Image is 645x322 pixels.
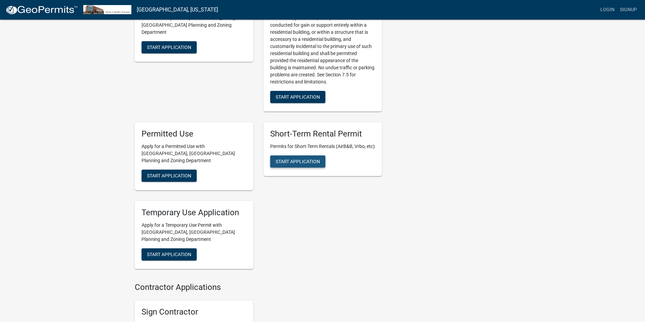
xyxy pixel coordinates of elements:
[147,173,191,178] span: Start Application
[142,307,246,317] h5: Sign Contractor
[83,5,131,14] img: Lyon County, Kansas
[147,45,191,50] span: Start Application
[135,282,382,292] h4: Contractor Applications
[598,3,617,16] a: Login
[270,155,325,168] button: Start Application
[270,143,375,150] p: Permits for Short-Term Rentals (AirB&B, Vrbo, etc)
[142,208,246,218] h5: Temporary Use Application
[142,143,246,164] p: Apply for a Permitted Use with [GEOGRAPHIC_DATA], [GEOGRAPHIC_DATA] Planning and Zoning Department
[137,4,218,16] a: [GEOGRAPHIC_DATA], [US_STATE]
[270,129,375,139] h5: Short-Term Rental Permit
[142,222,246,243] p: Apply for a Temporary Use Permit with [GEOGRAPHIC_DATA], [GEOGRAPHIC_DATA] Planning and Zoning De...
[142,41,197,53] button: Start Application
[276,94,320,100] span: Start Application
[617,3,640,16] a: Signup
[270,15,375,85] p: A business, profession, occupation or trade conducted for gain or support entirely within a resid...
[142,15,246,36] p: Submit a complaint to [GEOGRAPHIC_DATA], [GEOGRAPHIC_DATA] Planning and Zoning Department
[147,251,191,257] span: Start Application
[270,91,325,103] button: Start Application
[142,170,197,182] button: Start Application
[276,158,320,164] span: Start Application
[142,129,246,139] h5: Permitted Use
[142,248,197,261] button: Start Application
